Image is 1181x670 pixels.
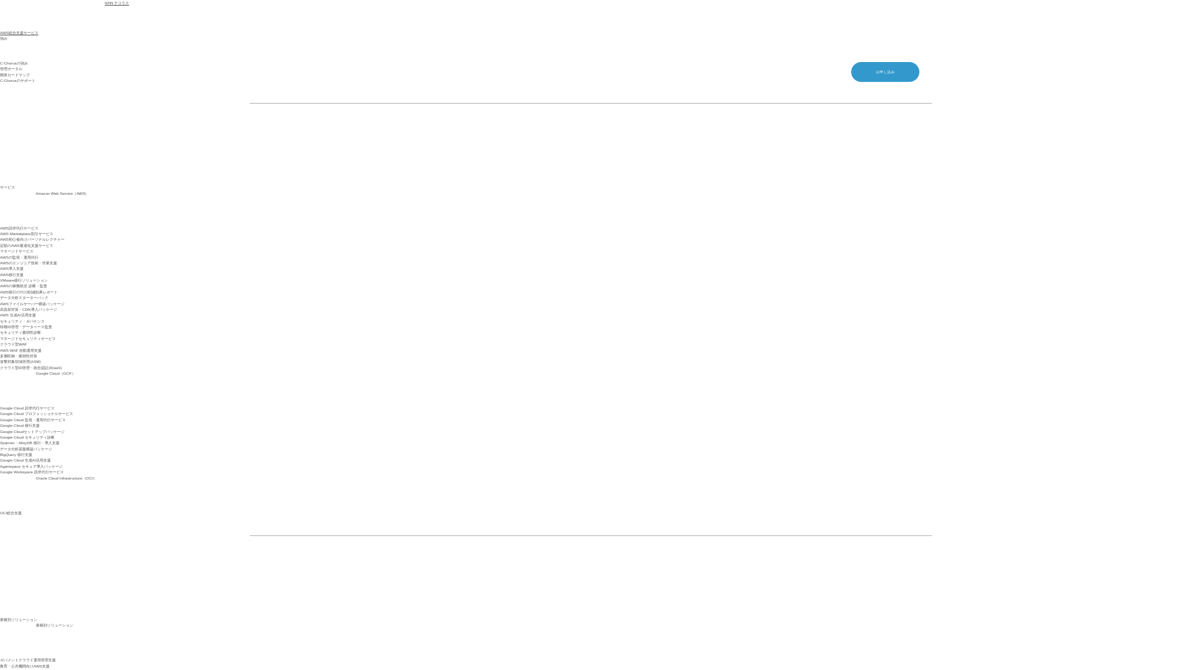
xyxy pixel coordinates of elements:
[35,191,89,195] span: Amazon Web Service（AWS）
[36,476,97,480] span: Oracle Cloud Infrastructure（OCI）
[386,123,585,153] a: 資料を請求する
[597,123,795,153] a: まずは相談する
[851,62,919,82] a: お申し込み
[597,556,795,586] a: まずは相談する
[386,556,585,586] a: 資料を請求する
[851,69,919,74] span: お申し込み
[36,371,76,375] span: Google Cloud（GCP）
[781,69,807,74] a: アカウント構成
[766,69,773,74] a: 特長
[36,623,73,627] span: 業種別ソリューション
[815,69,832,74] a: Chorus-RI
